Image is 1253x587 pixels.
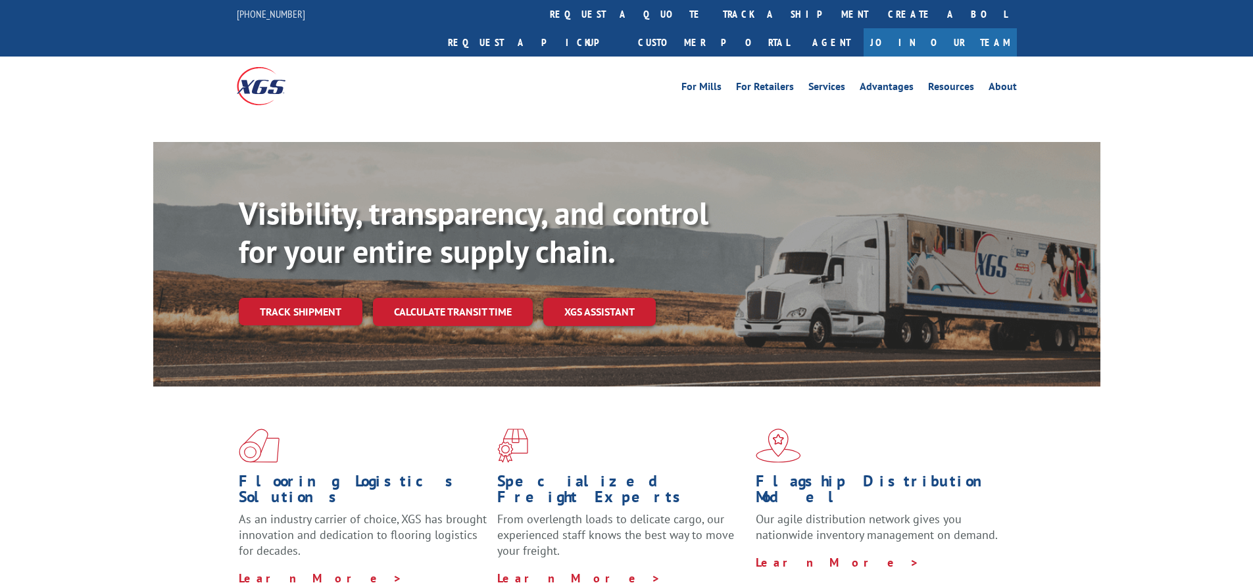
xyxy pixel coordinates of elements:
[497,511,746,570] p: From overlength loads to delicate cargo, our experienced staff knows the best way to move your fr...
[497,571,661,586] a: Learn More >
[628,28,799,57] a: Customer Portal
[497,473,746,511] h1: Specialized Freight Experts
[681,82,722,96] a: For Mills
[237,7,305,20] a: [PHONE_NUMBER]
[373,298,533,326] a: Calculate transit time
[438,28,628,57] a: Request a pickup
[239,298,362,325] a: Track shipment
[543,298,656,326] a: XGS ASSISTANT
[756,511,998,542] span: Our agile distribution network gives you nationwide inventory management on demand.
[756,429,801,463] img: xgs-icon-flagship-distribution-model-red
[239,473,487,511] h1: Flooring Logistics Solutions
[799,28,864,57] a: Agent
[239,429,280,463] img: xgs-icon-total-supply-chain-intelligence-red
[756,473,1004,511] h1: Flagship Distribution Model
[860,82,914,96] a: Advantages
[239,193,708,271] b: Visibility, transparency, and control for your entire supply chain.
[497,429,528,463] img: xgs-icon-focused-on-flooring-red
[928,82,974,96] a: Resources
[239,511,487,558] span: As an industry carrier of choice, XGS has brought innovation and dedication to flooring logistics...
[239,571,403,586] a: Learn More >
[808,82,845,96] a: Services
[736,82,794,96] a: For Retailers
[989,82,1017,96] a: About
[864,28,1017,57] a: Join Our Team
[756,555,920,570] a: Learn More >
